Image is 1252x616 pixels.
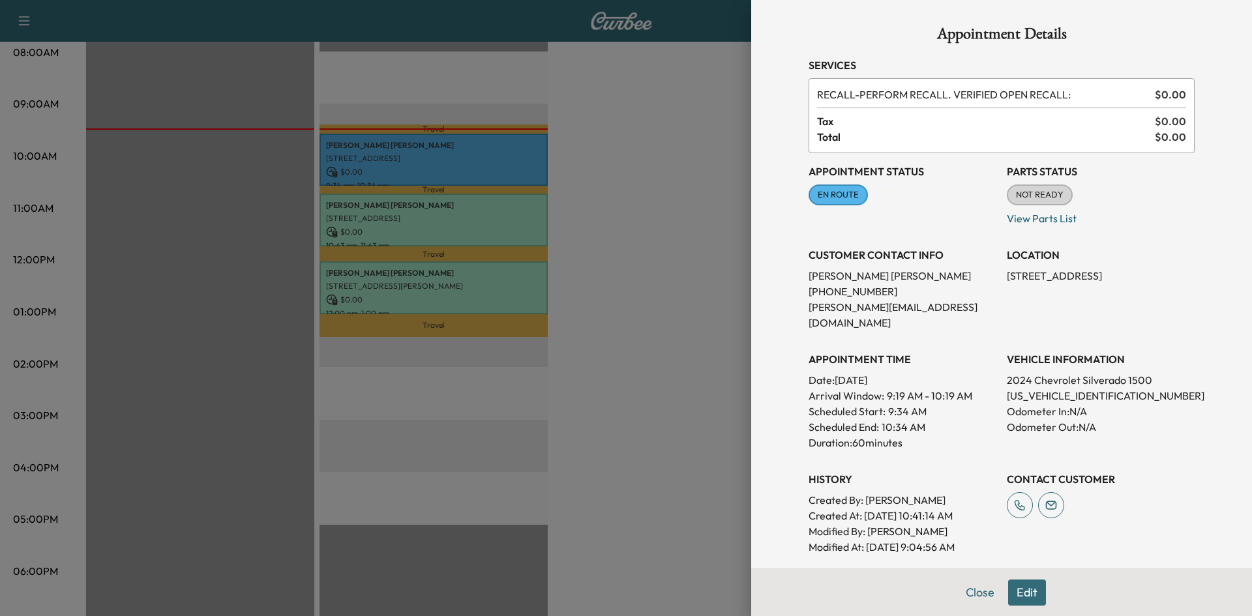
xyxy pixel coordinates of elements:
[888,403,927,419] p: 9:34 AM
[809,508,996,523] p: Created At : [DATE] 10:41:14 AM
[809,403,886,419] p: Scheduled Start:
[1008,188,1071,201] span: NOT READY
[1155,113,1186,129] span: $ 0.00
[809,523,996,539] p: Modified By : [PERSON_NAME]
[882,419,925,435] p: 10:34 AM
[1007,471,1195,487] h3: CONTACT CUSTOMER
[810,188,867,201] span: EN ROUTE
[809,419,879,435] p: Scheduled End:
[1155,87,1186,102] span: $ 0.00
[817,87,1150,102] span: PERFORM RECALL. VERIFIED OPEN RECALL:
[809,471,996,487] h3: History
[809,351,996,367] h3: APPOINTMENT TIME
[809,492,996,508] p: Created By : [PERSON_NAME]
[809,435,996,450] p: Duration: 60 minutes
[1007,372,1195,388] p: 2024 Chevrolet Silverado 1500
[1007,247,1195,263] h3: LOCATION
[817,113,1155,129] span: Tax
[1007,419,1195,435] p: Odometer Out: N/A
[809,539,996,555] p: Modified At : [DATE] 9:04:56 AM
[957,579,1003,606] button: Close
[809,284,996,299] p: [PHONE_NUMBER]
[809,247,996,263] h3: CUSTOMER CONTACT INFO
[1008,579,1046,606] button: Edit
[1007,164,1195,179] h3: Parts Status
[1007,205,1195,226] p: View Parts List
[1155,129,1186,145] span: $ 0.00
[809,388,996,403] p: Arrival Window:
[817,129,1155,145] span: Total
[1007,403,1195,419] p: Odometer In: N/A
[809,268,996,284] p: [PERSON_NAME] [PERSON_NAME]
[809,299,996,330] p: [PERSON_NAME][EMAIL_ADDRESS][DOMAIN_NAME]
[809,57,1195,73] h3: Services
[809,164,996,179] h3: Appointment Status
[1007,268,1195,284] p: [STREET_ADDRESS]
[1007,388,1195,403] p: [US_VEHICLE_IDENTIFICATION_NUMBER]
[887,388,972,403] span: 9:19 AM - 10:19 AM
[1007,351,1195,367] h3: VEHICLE INFORMATION
[809,26,1195,47] h1: Appointment Details
[809,372,996,388] p: Date: [DATE]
